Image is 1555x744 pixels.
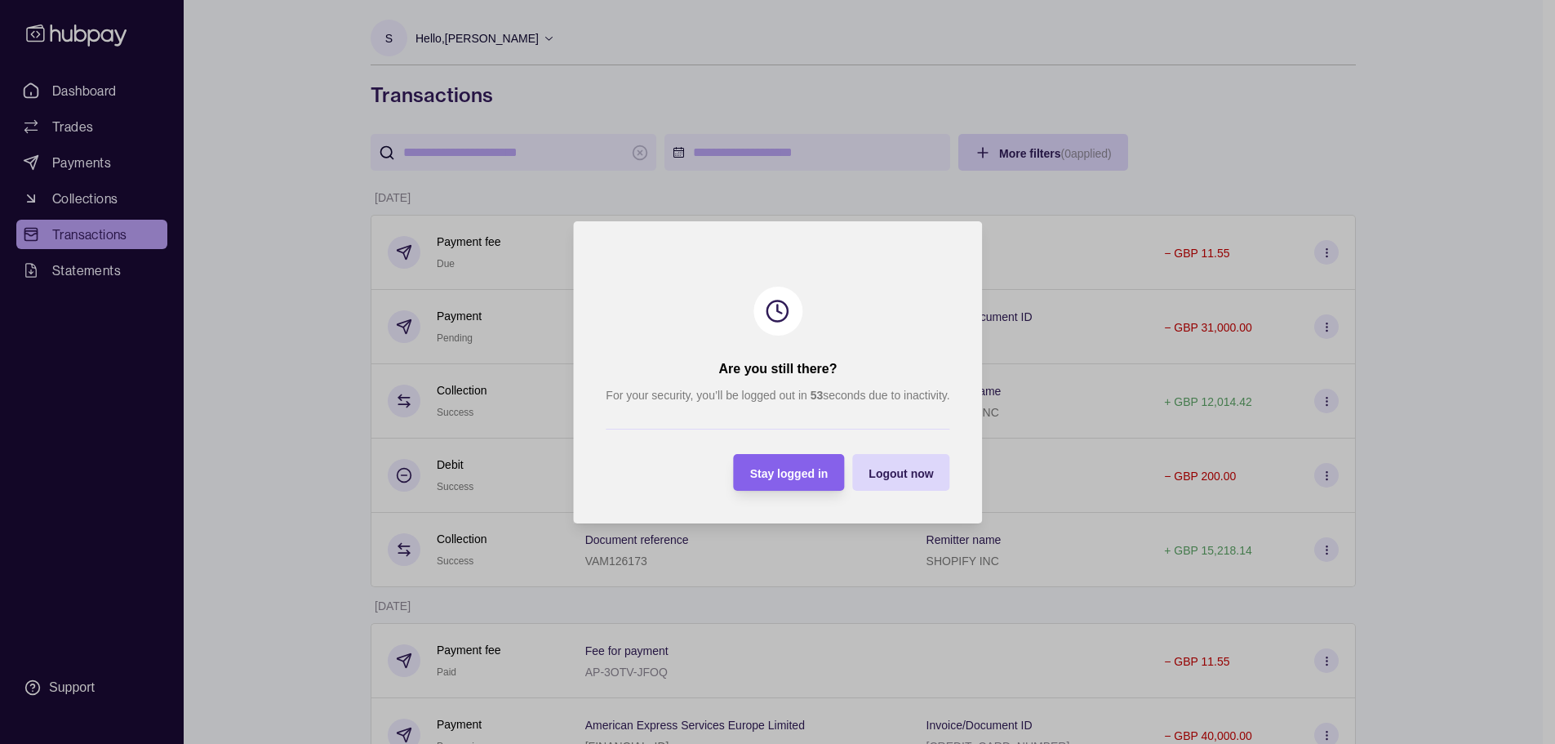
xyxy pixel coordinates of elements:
[852,454,949,491] button: Logout now
[810,389,823,402] strong: 53
[718,360,837,378] h2: Are you still there?
[733,454,844,491] button: Stay logged in
[869,466,933,479] span: Logout now
[606,386,949,404] p: For your security, you’ll be logged out in seconds due to inactivity.
[749,466,828,479] span: Stay logged in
